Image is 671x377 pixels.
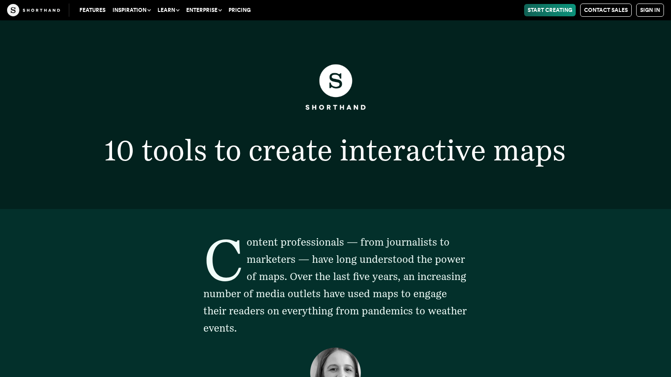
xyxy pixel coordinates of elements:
h1: 10 tools to create interactive maps [86,136,585,165]
a: Sign in [636,4,664,17]
span: Content professionals — from journalists to marketers — have long understood the power of maps. O... [203,236,467,334]
a: Pricing [225,4,254,16]
button: Inspiration [109,4,154,16]
button: Enterprise [183,4,225,16]
a: Features [76,4,109,16]
a: Start Creating [524,4,576,16]
img: The Craft [7,4,60,16]
a: Contact Sales [580,4,632,17]
button: Learn [154,4,183,16]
